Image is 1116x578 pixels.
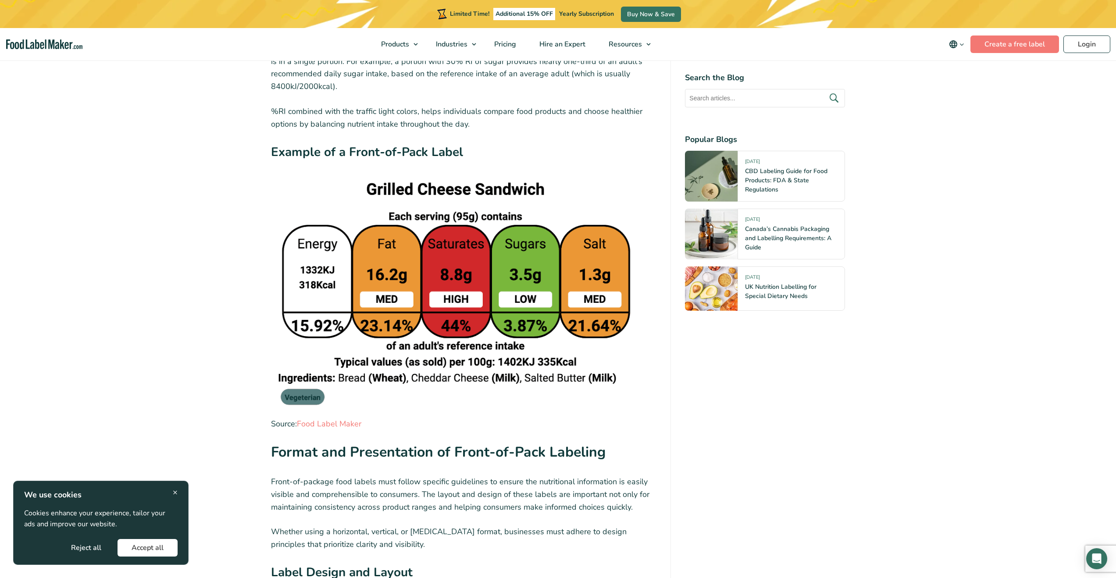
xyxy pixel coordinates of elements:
[173,486,178,498] span: ×
[433,39,468,49] span: Industries
[370,28,422,60] a: Products
[24,489,82,500] strong: We use cookies
[271,105,657,131] p: %RI combined with the traffic light colors, helps individuals compare food products and choose he...
[1086,548,1107,569] div: Open Intercom Messenger
[745,167,827,194] a: CBD Labeling Guide for Food Products: FDA & State Regulations
[745,225,831,252] a: Canada’s Cannabis Packaging and Labelling Requirements: A Guide
[492,39,517,49] span: Pricing
[685,134,845,145] h4: Popular Blogs
[271,418,641,430] figcaption: Source:
[493,8,555,20] span: Additional 15% OFF
[1063,35,1110,53] a: Login
[271,43,657,93] p: Each nutrient’s RI is expressed as a percentage, helping consumers understand how much of their d...
[685,72,845,84] h4: Search the Blog
[271,475,657,513] p: Front-of-package food labels must follow specific guidelines to ensure the nutritional informatio...
[745,216,760,226] span: [DATE]
[559,10,614,18] span: Yearly Subscription
[745,158,760,168] span: [DATE]
[606,39,643,49] span: Resources
[745,283,816,300] a: UK Nutrition Labelling for Special Dietary Needs
[378,39,410,49] span: Products
[745,274,760,284] span: [DATE]
[57,539,115,557] button: Reject all
[271,525,657,551] p: Whether using a horizontal, vertical, or [MEDICAL_DATA] format, businesses must adhere to design ...
[597,28,655,60] a: Resources
[483,28,526,60] a: Pricing
[271,443,606,461] strong: Format and Presentation of Front-of-Pack Labeling
[685,89,845,107] input: Search articles...
[24,508,178,530] p: Cookies enhance your experience, tailor your ads and improve our website.
[528,28,595,60] a: Hire an Expert
[621,7,681,22] a: Buy Now & Save
[271,144,463,160] strong: Example of a Front-of-Pack Label
[970,35,1059,53] a: Create a free label
[118,539,178,557] button: Accept all
[537,39,586,49] span: Hire an Expert
[297,418,361,429] a: Food Label Maker
[424,28,481,60] a: Industries
[450,10,489,18] span: Limited Time!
